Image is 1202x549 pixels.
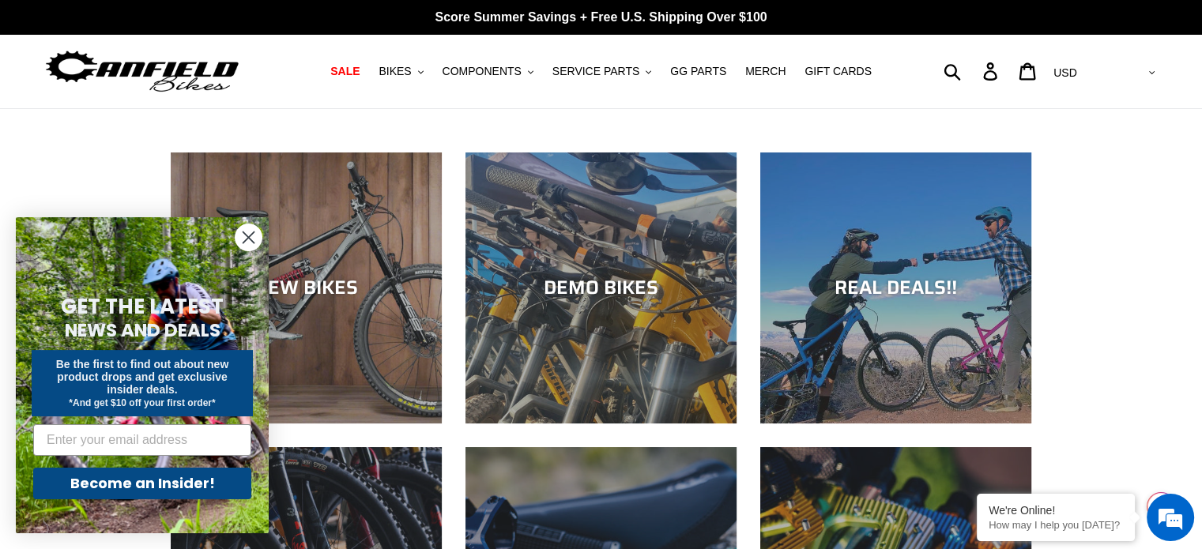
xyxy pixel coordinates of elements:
div: NEW BIKES [171,276,442,299]
span: BIKES [379,65,411,78]
span: SALE [330,65,360,78]
button: COMPONENTS [435,61,541,82]
a: NEW BIKES [171,152,442,423]
img: Canfield Bikes [43,47,241,96]
div: We're Online! [989,504,1123,517]
span: *And get $10 off your first order* [69,397,215,408]
span: COMPONENTS [443,65,522,78]
div: DEMO BIKES [465,276,737,299]
a: GG PARTS [662,61,734,82]
div: REAL DEALS!! [760,276,1031,299]
span: MERCH [745,65,786,78]
span: GET THE LATEST [61,292,224,321]
button: SERVICE PARTS [544,61,659,82]
input: Enter your email address [33,424,251,456]
button: Become an Insider! [33,468,251,499]
span: GG PARTS [670,65,726,78]
span: NEWS AND DEALS [65,318,220,343]
a: MERCH [737,61,793,82]
input: Search [952,54,993,88]
span: GIFT CARDS [804,65,872,78]
a: REAL DEALS!! [760,152,1031,423]
button: Close dialog [235,224,262,251]
button: BIKES [371,61,431,82]
p: How may I help you today? [989,519,1123,531]
span: SERVICE PARTS [552,65,639,78]
a: GIFT CARDS [797,61,880,82]
a: SALE [322,61,367,82]
span: Be the first to find out about new product drops and get exclusive insider deals. [56,358,229,396]
a: DEMO BIKES [465,152,737,423]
